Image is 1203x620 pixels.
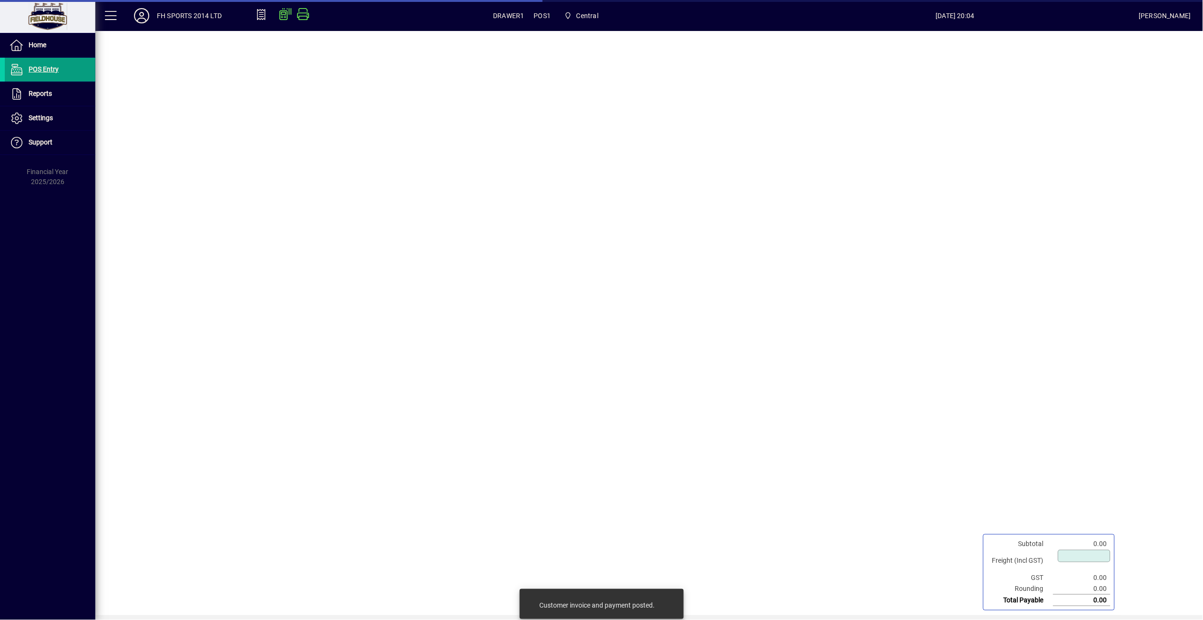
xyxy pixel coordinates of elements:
span: Home [29,41,46,49]
a: Settings [5,106,95,130]
td: 0.00 [1053,538,1110,549]
div: FH SPORTS 2014 LTD [157,8,222,23]
td: Subtotal [987,538,1053,549]
span: POS Entry [29,65,59,73]
td: 0.00 [1053,572,1110,583]
td: Total Payable [987,595,1053,606]
a: Reports [5,82,95,106]
span: Settings [29,114,53,122]
td: 0.00 [1053,595,1110,606]
button: Profile [126,7,157,24]
span: [DATE] 20:04 [771,8,1139,23]
span: Reports [29,90,52,97]
span: Central [560,7,602,24]
td: GST [987,572,1053,583]
span: Central [576,8,598,23]
td: 0.00 [1053,583,1110,595]
a: Support [5,131,95,155]
span: POS1 [534,8,551,23]
div: Customer invoice and payment posted. [539,600,655,610]
span: DRAWER1 [493,8,524,23]
a: Home [5,33,95,57]
td: Rounding [987,583,1053,595]
span: Support [29,138,52,146]
div: [PERSON_NAME] [1139,8,1191,23]
td: Freight (Incl GST) [987,549,1053,572]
